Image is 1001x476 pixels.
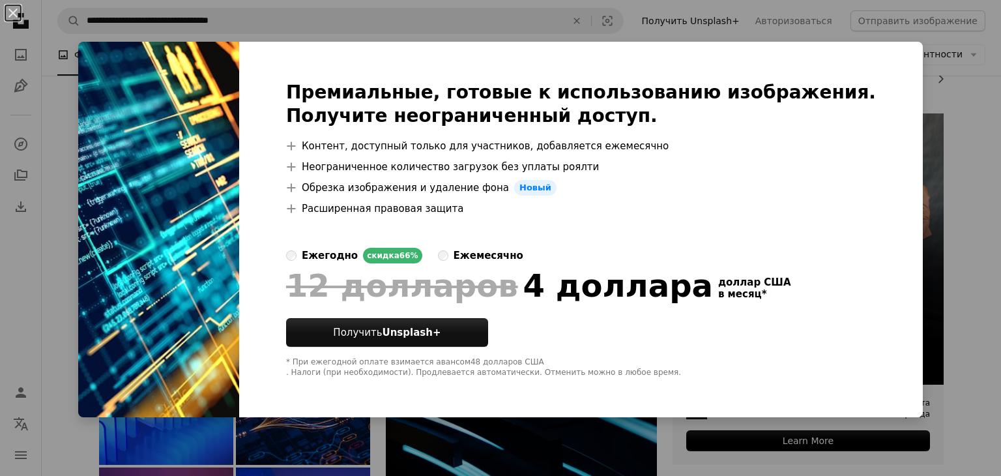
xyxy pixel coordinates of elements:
[438,250,448,261] input: ежемесячно
[523,267,713,304] font: 4 доллара
[302,250,358,261] font: ежегодно
[367,251,399,260] font: скидка
[519,183,551,192] font: Новый
[718,276,791,288] font: доллар США
[286,105,658,126] font: Получите неограниченный доступ.
[302,182,509,194] font: Обрезка изображения и удаление фона
[286,250,297,261] input: ежегодноскидка66%
[454,250,523,261] font: ежемесячно
[302,161,599,173] font: Неограниченное количество загрузок без уплаты роялти
[286,357,471,366] font: * При ежегодной оплате взимается авансом
[78,42,239,417] img: premium_photo-1714618833577-a09acdf53789
[471,357,544,366] font: 48 долларов США
[286,267,518,304] font: 12 долларов
[718,288,762,300] font: в месяц
[286,82,876,103] font: Премиальные, готовые к использованию изображения.
[286,318,488,347] button: ПолучитьUnsplash+
[302,140,669,152] font: Контент, доступный только для участников, добавляется ежемесячно
[302,203,464,215] font: Расширенная правовая защита
[333,327,382,338] font: Получить
[399,251,418,260] font: 66%
[286,368,681,377] font: . Налоги (при необходимости). Продлевается автоматически. Отменить можно в любое время.
[382,327,441,338] font: Unsplash+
